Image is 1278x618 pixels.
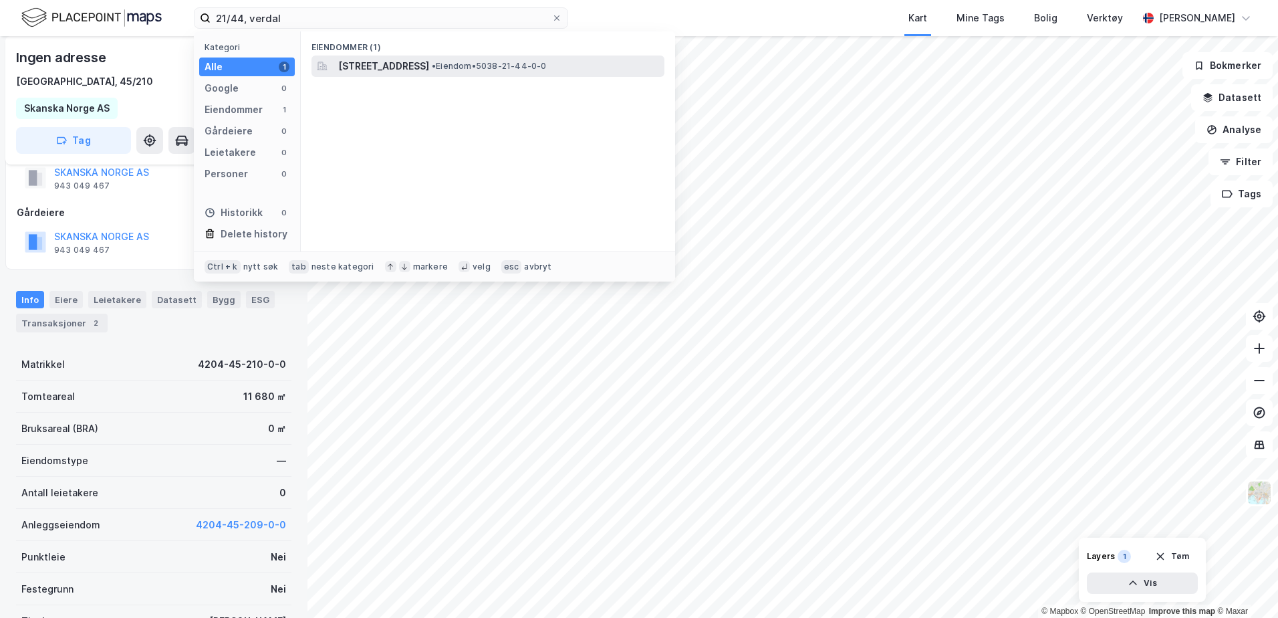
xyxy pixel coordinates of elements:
div: Festegrunn [21,581,74,597]
button: Analyse [1195,116,1273,143]
div: 0 [279,126,289,136]
div: Nei [271,549,286,565]
button: Datasett [1191,84,1273,111]
div: Bolig [1034,10,1057,26]
div: 0 ㎡ [268,421,286,437]
div: neste kategori [311,262,374,272]
div: Antall leietakere [21,485,98,501]
div: 0 [279,207,289,218]
div: nytt søk [243,262,279,272]
div: Eiendomstype [21,453,88,469]
div: Leietakere [88,291,146,308]
span: [STREET_ADDRESS] [338,58,429,74]
div: 0 [279,485,286,501]
a: Mapbox [1041,607,1078,616]
div: Alle [205,59,223,75]
a: Improve this map [1149,607,1215,616]
button: Vis [1087,573,1198,594]
div: Punktleie [21,549,66,565]
div: Mine Tags [956,10,1005,26]
div: Google [205,80,239,96]
div: Leietakere [205,144,256,161]
div: Eiendommer [205,102,263,118]
input: Søk på adresse, matrikkel, gårdeiere, leietakere eller personer [211,8,551,28]
div: Kart [908,10,927,26]
div: 1 [279,104,289,115]
div: Matrikkel [21,356,65,373]
div: Eiere [49,291,83,308]
div: Eiendommer (1) [301,31,675,56]
div: Ingen adresse [16,47,108,68]
div: tab [289,260,309,274]
div: Historikk [205,205,263,221]
div: Ctrl + k [205,260,241,274]
div: Verktøy [1087,10,1123,26]
div: Personer [205,166,248,182]
div: — [277,453,286,469]
div: Datasett [152,291,202,308]
div: Layers [1087,551,1115,562]
div: ESG [246,291,275,308]
button: 4204-45-209-0-0 [196,517,286,533]
button: Tøm [1146,546,1198,567]
div: esc [501,260,522,274]
div: Skanska Norge AS [24,100,110,116]
div: markere [413,262,448,272]
div: Gårdeiere [17,205,291,221]
div: [PERSON_NAME] [1159,10,1235,26]
div: 943 049 467 [54,181,110,191]
iframe: Chat Widget [1211,554,1278,618]
button: Bokmerker [1182,52,1273,79]
a: OpenStreetMap [1081,607,1146,616]
img: Z [1247,480,1272,506]
div: Bruksareal (BRA) [21,421,98,437]
div: Gårdeiere [205,123,253,139]
div: Kontrollprogram for chat [1211,554,1278,618]
div: Kategori [205,42,295,52]
div: 943 049 467 [54,245,110,255]
div: 4204-45-210-0-0 [198,356,286,373]
div: 2 [89,316,102,330]
div: Delete history [221,226,287,242]
div: [GEOGRAPHIC_DATA], 45/210 [16,74,153,90]
div: Anleggseiendom [21,517,100,533]
div: 0 [279,169,289,179]
div: 0 [279,83,289,94]
div: Transaksjoner [16,314,108,332]
div: velg [473,262,491,272]
div: Nei [271,581,286,597]
div: Bygg [207,291,241,308]
div: 1 [279,62,289,72]
span: Eiendom • 5038-21-44-0-0 [432,61,547,72]
span: • [432,61,436,71]
div: avbryt [524,262,551,272]
div: 0 [279,147,289,158]
button: Filter [1208,148,1273,175]
div: Info [16,291,44,308]
div: 11 680 ㎡ [243,389,286,405]
img: logo.f888ab2527a4732fd821a326f86c7f29.svg [21,6,162,29]
div: Tomteareal [21,389,75,405]
div: 1 [1118,550,1131,563]
button: Tags [1210,181,1273,207]
button: Tag [16,127,131,154]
